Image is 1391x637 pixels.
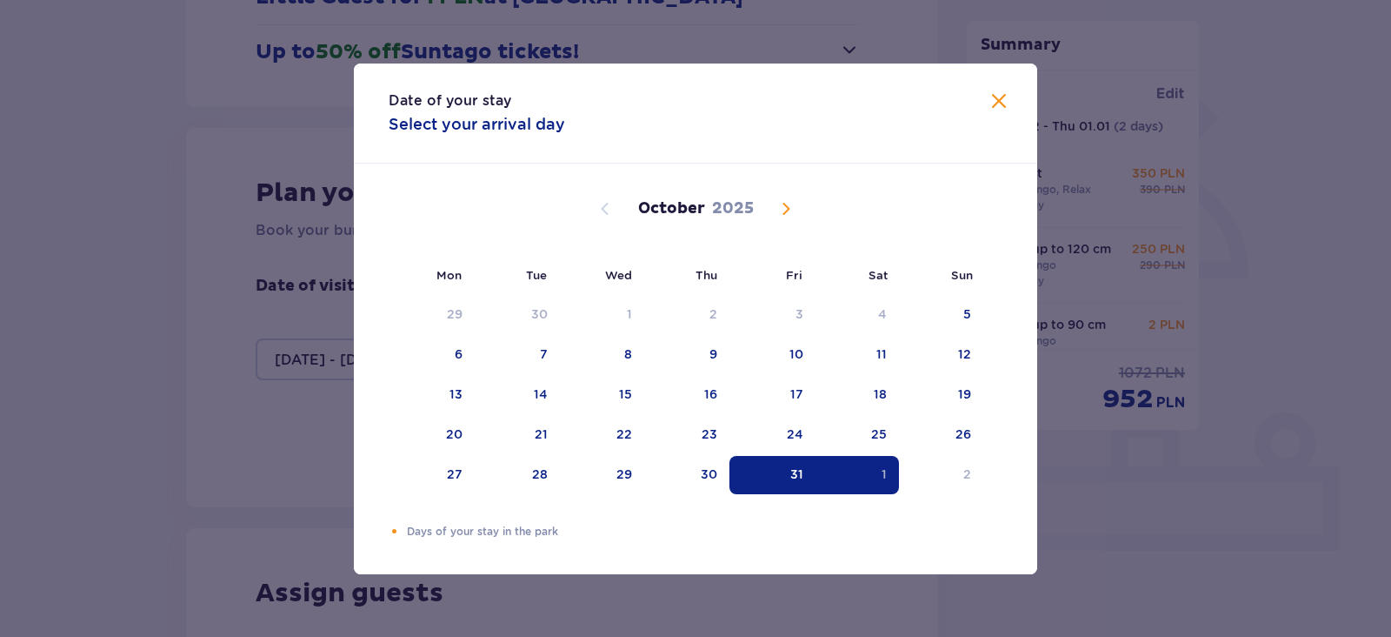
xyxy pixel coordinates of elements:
td: 18 [815,376,900,414]
div: 4 [878,305,887,323]
small: Fri [786,268,802,282]
div: 16 [704,386,717,403]
td: 13 [389,376,475,414]
td: Date not available. Saturday, October 4, 2025 [815,296,900,334]
td: 20 [389,416,475,454]
div: 9 [709,345,717,363]
div: 2 [709,305,717,323]
td: 15 [560,376,644,414]
td: 14 [475,376,561,414]
div: 2 [963,466,971,483]
td: 29 [560,456,644,494]
div: 7 [540,345,548,363]
td: Date not available. Tuesday, September 30, 2025 [475,296,561,334]
div: 1 [627,305,632,323]
div: 20 [446,426,463,443]
td: 21 [475,416,561,454]
div: 10 [789,345,803,363]
div: 17 [790,386,803,403]
td: 8 [560,336,644,374]
div: 26 [955,426,971,443]
td: 28 [475,456,561,494]
div: 23 [702,426,717,443]
td: 5 [899,296,983,334]
td: 9 [644,336,730,374]
td: Date not available. Monday, September 29, 2025 [389,296,475,334]
p: Select your arrival day [389,114,565,135]
td: Date selected. Friday, October 31, 2025 [729,456,815,494]
button: Previous month [595,198,616,219]
td: 7 [475,336,561,374]
div: 13 [449,386,463,403]
td: 12 [899,336,983,374]
div: 25 [871,426,887,443]
td: 6 [389,336,475,374]
div: 30 [531,305,548,323]
div: 31 [790,466,803,483]
div: 11 [876,345,887,363]
div: 21 [535,426,548,443]
div: 29 [616,466,632,483]
td: 27 [389,456,475,494]
div: 28 [532,466,548,483]
td: 16 [644,376,730,414]
div: 24 [787,426,803,443]
button: Close [988,91,1009,113]
td: 26 [899,416,983,454]
td: Date not available. Friday, October 3, 2025 [729,296,815,334]
div: 18 [874,386,887,403]
div: 3 [795,305,803,323]
div: 8 [624,345,632,363]
td: 23 [644,416,730,454]
div: 1 [882,466,887,483]
div: 14 [534,386,548,403]
td: 25 [815,416,900,454]
p: Days of your stay in the park [407,524,1002,540]
div: 6 [455,345,463,363]
td: Date not available. Thursday, October 2, 2025 [644,296,730,334]
small: Tue [526,268,547,282]
small: Thu [695,268,717,282]
small: Sat [869,268,888,282]
td: 24 [729,416,815,454]
div: 12 [958,345,971,363]
small: Mon [436,268,462,282]
td: 22 [560,416,644,454]
p: 2025 [712,198,754,219]
div: 22 [616,426,632,443]
td: 2 [899,456,983,494]
div: Orange dot [389,526,400,537]
div: 19 [958,386,971,403]
td: Date not available. Wednesday, October 1, 2025 [560,296,644,334]
td: 10 [729,336,815,374]
td: Date selected. Saturday, November 1, 2025 [815,456,900,494]
td: 17 [729,376,815,414]
td: 11 [815,336,900,374]
div: 27 [447,466,463,483]
small: Sun [951,268,973,282]
p: Date of your stay [389,91,511,111]
button: Next month [775,198,796,219]
div: 29 [447,305,463,323]
small: Wed [605,268,632,282]
div: 5 [963,305,971,323]
td: 19 [899,376,983,414]
div: 30 [701,466,717,483]
td: 30 [644,456,730,494]
div: 15 [619,386,632,403]
p: October [638,198,705,219]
